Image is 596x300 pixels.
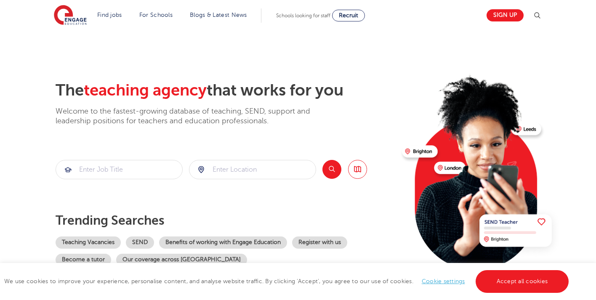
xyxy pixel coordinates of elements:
input: Submit [56,160,182,179]
a: Sign up [487,9,524,21]
a: Cookie settings [422,278,465,284]
a: Our coverage across [GEOGRAPHIC_DATA] [116,254,247,266]
span: We use cookies to improve your experience, personalise content, and analyse website traffic. By c... [4,278,571,284]
span: Recruit [339,12,358,19]
a: Accept all cookies [476,270,569,293]
span: Schools looking for staff [276,13,330,19]
a: For Schools [139,12,173,18]
a: Blogs & Latest News [190,12,247,18]
a: Benefits of working with Engage Education [159,236,287,249]
img: Engage Education [54,5,87,26]
input: Submit [189,160,316,179]
a: Find jobs [97,12,122,18]
a: Teaching Vacancies [56,236,121,249]
h2: The that works for you [56,81,395,100]
a: Register with us [292,236,347,249]
p: Welcome to the fastest-growing database of teaching, SEND, support and leadership positions for t... [56,106,333,126]
span: teaching agency [84,81,207,99]
p: Trending searches [56,213,395,228]
button: Search [322,160,341,179]
a: Recruit [332,10,365,21]
a: Become a tutor [56,254,111,266]
div: Submit [56,160,183,179]
a: SEND [126,236,154,249]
